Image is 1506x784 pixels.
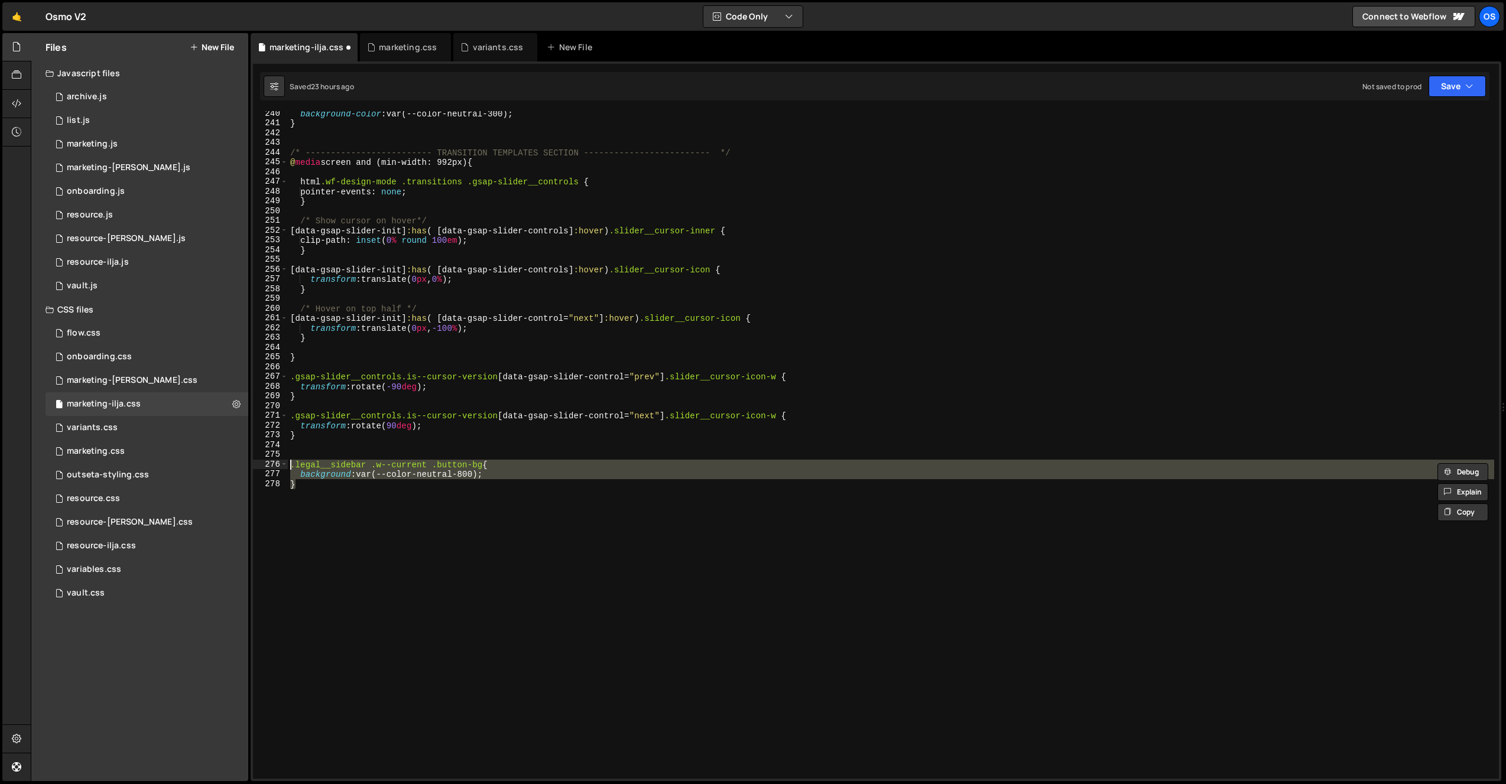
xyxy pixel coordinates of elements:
div: outseta-styling.css [67,470,149,480]
div: 16596/46194.js [46,227,248,251]
div: variants.css [473,41,524,53]
div: 264 [253,343,288,353]
a: Connect to Webflow [1352,6,1475,27]
button: Save [1429,76,1486,97]
div: variables.css [67,564,121,575]
button: Copy [1437,503,1488,521]
div: 262 [253,323,288,333]
div: CSS files [31,298,248,321]
div: 259 [253,294,288,304]
div: 246 [253,167,288,177]
div: 249 [253,196,288,206]
div: 243 [253,138,288,148]
div: resource-[PERSON_NAME].js [67,233,186,244]
div: 16596/45133.js [46,274,248,298]
div: 276 [253,460,288,470]
div: 248 [253,187,288,197]
div: resource-[PERSON_NAME].css [67,517,193,528]
div: 16596/47731.css [46,392,248,416]
div: 274 [253,440,288,450]
div: 242 [253,128,288,138]
div: 16596/45511.css [46,416,248,440]
div: 240 [253,109,288,119]
div: marketing-[PERSON_NAME].css [67,375,197,386]
div: resource.js [67,210,113,220]
div: 16596/45156.css [46,463,248,487]
a: 🤙 [2,2,31,31]
div: 23 hours ago [311,82,354,92]
div: 272 [253,421,288,431]
div: 277 [253,469,288,479]
div: list.js [67,115,90,126]
div: 261 [253,313,288,323]
div: New File [547,41,596,53]
div: 268 [253,382,288,392]
div: 258 [253,284,288,294]
div: 252 [253,226,288,236]
div: marketing.js [67,139,118,149]
button: Code Only [703,6,803,27]
div: 16596/46284.css [46,369,248,392]
div: 269 [253,391,288,401]
button: Explain [1437,483,1488,501]
button: New File [190,43,234,52]
div: 250 [253,206,288,216]
div: Osmo V2 [46,9,86,24]
div: resource-ilja.css [67,541,136,551]
div: 251 [253,216,288,226]
div: 253 [253,235,288,245]
div: 247 [253,177,288,187]
div: 16596/45446.css [46,440,248,463]
div: 16596/46210.js [46,85,248,109]
div: marketing-ilja.css [270,41,343,53]
div: 16596/45153.css [46,581,248,605]
div: 16596/46195.js [46,251,248,274]
div: 275 [253,450,288,460]
a: Os [1479,6,1500,27]
div: flow.css [67,328,100,339]
div: 16596/48092.js [46,180,248,203]
div: resource.css [67,493,120,504]
div: 16596/45151.js [46,109,248,132]
div: 257 [253,274,288,284]
div: Saved [290,82,354,92]
div: 244 [253,148,288,158]
div: 16596/46183.js [46,203,248,227]
div: 270 [253,401,288,411]
div: marketing-ilja.css [67,399,141,409]
div: 271 [253,411,288,421]
div: 267 [253,372,288,382]
div: variants.css [67,422,118,433]
div: marketing.css [379,41,437,53]
div: 263 [253,333,288,343]
div: 16596/46199.css [46,487,248,510]
h2: Files [46,41,67,54]
div: 16596/46196.css [46,510,248,534]
div: 265 [253,352,288,362]
div: 273 [253,430,288,440]
div: 16596/45422.js [46,132,248,156]
div: 256 [253,265,288,275]
div: onboarding.css [67,352,132,362]
div: onboarding.js [67,186,125,197]
div: marketing.css [67,446,125,457]
div: 266 [253,362,288,372]
div: Javascript files [31,61,248,85]
button: Debug [1437,463,1488,481]
div: 16596/45424.js [46,156,248,180]
div: 16596/46198.css [46,534,248,558]
div: 255 [253,255,288,265]
div: marketing-[PERSON_NAME].js [67,162,190,173]
div: 260 [253,304,288,314]
div: 245 [253,157,288,167]
div: 278 [253,479,288,489]
div: 254 [253,245,288,255]
div: vault.js [67,281,98,291]
div: Not saved to prod [1362,82,1421,92]
div: 16596/47552.css [46,321,248,345]
div: archive.js [67,92,107,102]
div: resource-ilja.js [67,257,129,268]
div: 16596/45154.css [46,558,248,581]
div: 16596/48093.css [46,345,248,369]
